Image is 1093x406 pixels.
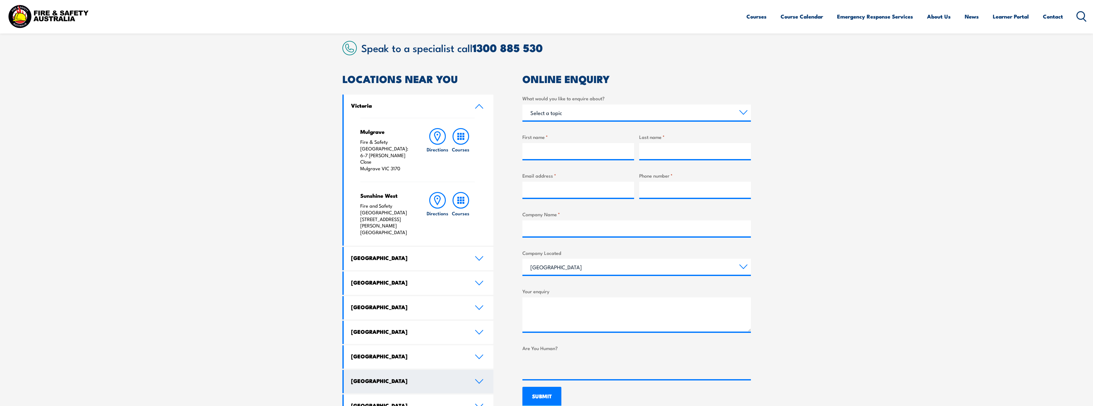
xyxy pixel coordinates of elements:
[360,192,414,199] h4: Sunshine West
[427,210,448,217] h6: Directions
[344,370,494,393] a: [GEOGRAPHIC_DATA]
[344,272,494,295] a: [GEOGRAPHIC_DATA]
[351,102,465,109] h4: Victoria
[522,211,751,218] label: Company Name
[427,146,448,153] h6: Directions
[837,8,913,25] a: Emergency Response Services
[522,249,751,257] label: Company Located
[344,345,494,369] a: [GEOGRAPHIC_DATA]
[781,8,823,25] a: Course Calendar
[360,139,414,172] p: Fire & Safety [GEOGRAPHIC_DATA]: 6-7 [PERSON_NAME] Close Mulgrave VIC 3170
[344,321,494,344] a: [GEOGRAPHIC_DATA]
[522,133,634,141] label: First name
[746,8,767,25] a: Courses
[449,128,472,172] a: Courses
[360,203,414,236] p: Fire and Safety [GEOGRAPHIC_DATA] [STREET_ADDRESS][PERSON_NAME] [GEOGRAPHIC_DATA]
[351,328,465,335] h4: [GEOGRAPHIC_DATA]
[639,172,751,179] label: Phone number
[344,247,494,270] a: [GEOGRAPHIC_DATA]
[522,74,751,83] h2: ONLINE ENQUIRY
[927,8,951,25] a: About Us
[344,95,494,118] a: Victoria
[449,192,472,236] a: Courses
[351,353,465,360] h4: [GEOGRAPHIC_DATA]
[473,39,543,56] a: 1300 885 530
[452,210,469,217] h6: Courses
[522,354,619,379] iframe: reCAPTCHA
[351,377,465,384] h4: [GEOGRAPHIC_DATA]
[522,344,751,352] label: Are You Human?
[344,296,494,319] a: [GEOGRAPHIC_DATA]
[426,192,449,236] a: Directions
[1043,8,1063,25] a: Contact
[360,128,414,135] h4: Mulgrave
[522,287,751,295] label: Your enquiry
[351,303,465,310] h4: [GEOGRAPHIC_DATA]
[965,8,979,25] a: News
[426,128,449,172] a: Directions
[522,172,634,179] label: Email address
[351,279,465,286] h4: [GEOGRAPHIC_DATA]
[993,8,1029,25] a: Learner Portal
[342,74,494,83] h2: LOCATIONS NEAR YOU
[351,254,465,261] h4: [GEOGRAPHIC_DATA]
[452,146,469,153] h6: Courses
[361,42,751,53] h2: Speak to a specialist call
[522,95,751,102] label: What would you like to enquire about?
[639,133,751,141] label: Last name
